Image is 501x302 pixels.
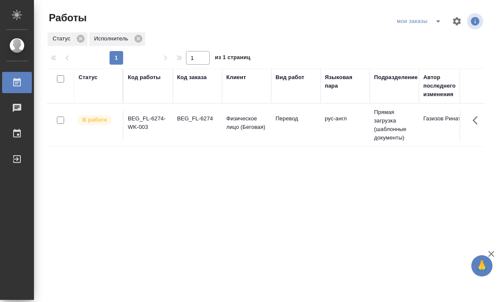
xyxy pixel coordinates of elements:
[177,73,207,82] div: Код заказа
[124,110,173,140] td: BEG_FL-6274-WK-003
[89,32,145,46] div: Исполнитель
[76,114,118,126] div: Исполнитель выполняет работу
[467,110,488,131] button: Здесь прячутся важные кнопки
[370,104,419,146] td: Прямая загрузка (шаблонные документы)
[276,73,304,82] div: Вид работ
[226,114,267,131] p: Физическое лицо (Беговая)
[215,52,250,65] span: из 1 страниц
[128,73,160,82] div: Код работы
[177,114,218,123] div: BEG_FL-6274
[395,14,447,28] div: split button
[53,34,73,43] p: Статус
[471,255,493,276] button: 🙏
[226,73,246,82] div: Клиент
[47,11,87,25] span: Работы
[48,32,87,46] div: Статус
[79,73,98,82] div: Статус
[321,110,370,140] td: рус-англ
[82,116,107,124] p: В работе
[467,13,485,29] span: Посмотреть информацию
[325,73,366,90] div: Языковая пара
[419,110,468,140] td: Газизов Ринат
[447,11,467,31] span: Настроить таблицу
[475,257,489,275] span: 🙏
[94,34,131,43] p: Исполнитель
[423,73,464,99] div: Автор последнего изменения
[374,73,418,82] div: Подразделение
[276,114,316,123] p: Перевод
